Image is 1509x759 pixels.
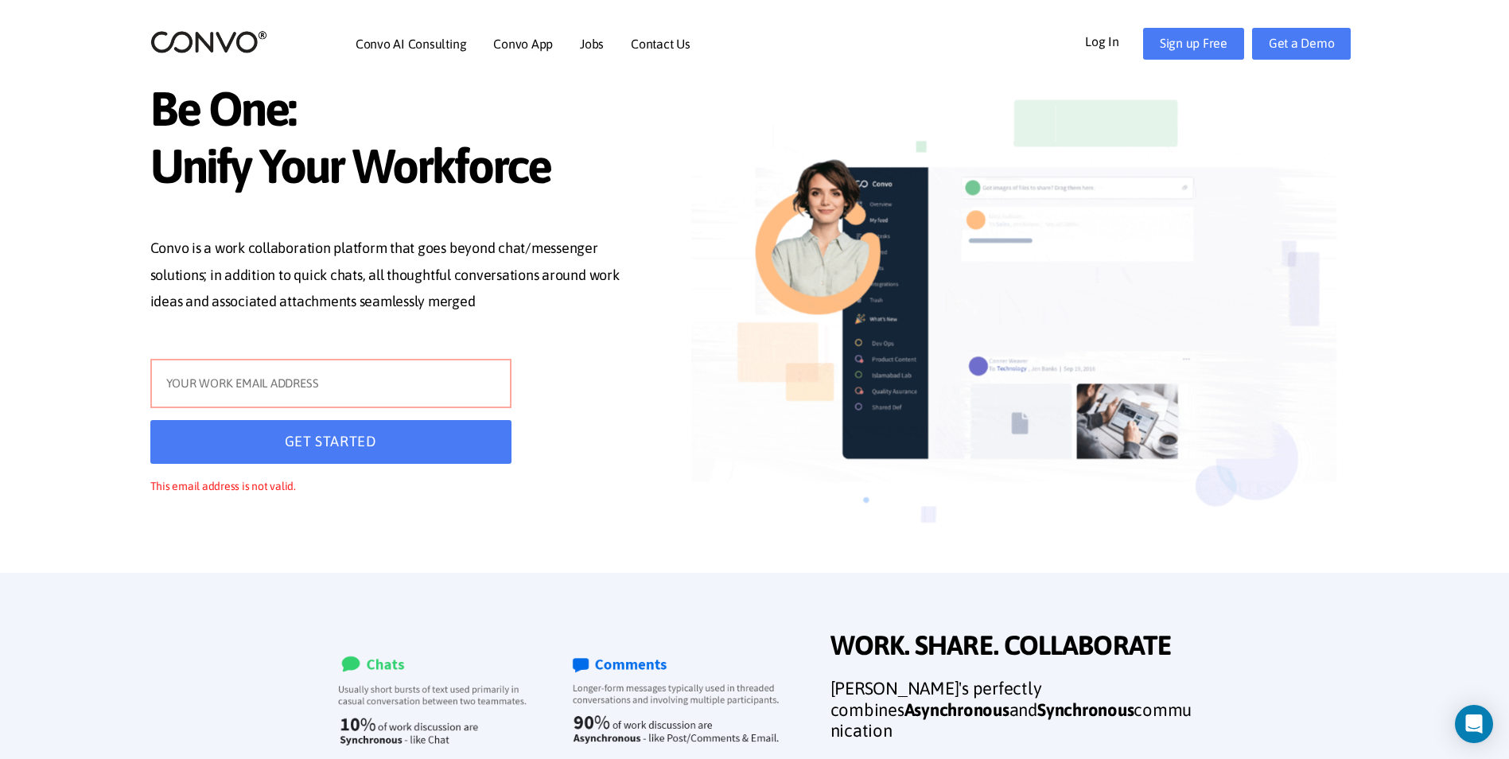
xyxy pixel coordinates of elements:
[631,37,690,50] a: Contact Us
[150,359,511,408] input: YOUR WORK EMAIL ADDRESS
[1252,28,1351,60] a: Get a Demo
[580,37,604,50] a: Jobs
[150,420,511,464] button: GET STARTED
[150,80,640,142] span: Be One:
[493,37,553,50] a: Convo App
[830,678,1196,753] h3: [PERSON_NAME]'s perfectly combines and communication
[1143,28,1244,60] a: Sign up Free
[1085,28,1143,53] a: Log In
[1455,705,1493,743] div: Open Intercom Messenger
[150,476,511,496] p: This email address is not valid.
[150,29,267,54] img: logo_2.png
[150,138,640,199] span: Unify Your Workforce
[356,37,466,50] a: Convo AI Consulting
[830,629,1196,666] span: WORK. SHARE. COLLABORATE
[904,699,1009,720] strong: Asynchronous
[150,235,640,319] p: Convo is a work collaboration platform that goes beyond chat/messenger solutions; in addition to ...
[691,72,1337,573] img: image_not_found
[1037,699,1134,720] strong: Synchronous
